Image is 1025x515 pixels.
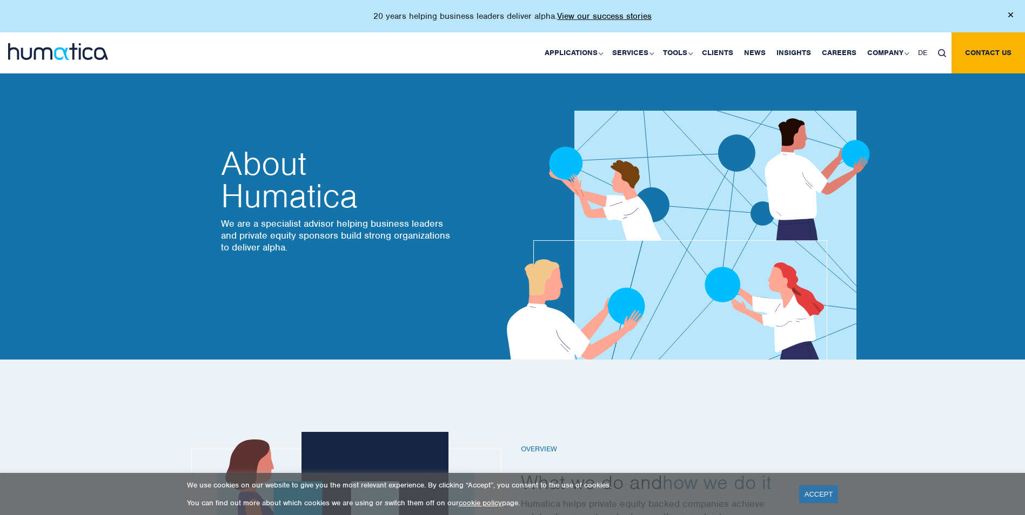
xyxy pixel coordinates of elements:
p: You can find out more about which cookies we are using or switch them off on our page. [187,498,786,507]
h2: What we do and [521,470,813,494]
img: search_icon [938,49,946,57]
a: Insights [771,32,816,73]
a: Contact us [952,32,1025,73]
p: We are a specialist advisor helping business leaders and private equity sponsors build strong org... [221,218,453,253]
img: about_banner1 [475,48,900,360]
a: DE [913,32,933,73]
a: News [739,32,771,73]
a: cookie policy [459,498,502,507]
h6: Overview [521,445,813,454]
a: Services [607,32,658,73]
h2: Humatica [221,147,453,212]
span: About [221,147,453,180]
a: Clients [696,32,739,73]
a: Careers [816,32,862,73]
img: logo [8,43,108,60]
span: how we do it [662,470,772,494]
p: 20 years helping business leaders deliver alpha. [373,11,652,22]
a: Tools [658,32,696,73]
a: Company [862,32,913,73]
a: View our success stories [557,11,652,22]
a: Applications [539,32,607,73]
span: DE [918,48,927,57]
p: We use cookies on our website to give you the most relevant experience. By clicking “Accept”, you... [187,480,786,490]
a: ACCEPT [799,485,839,503]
